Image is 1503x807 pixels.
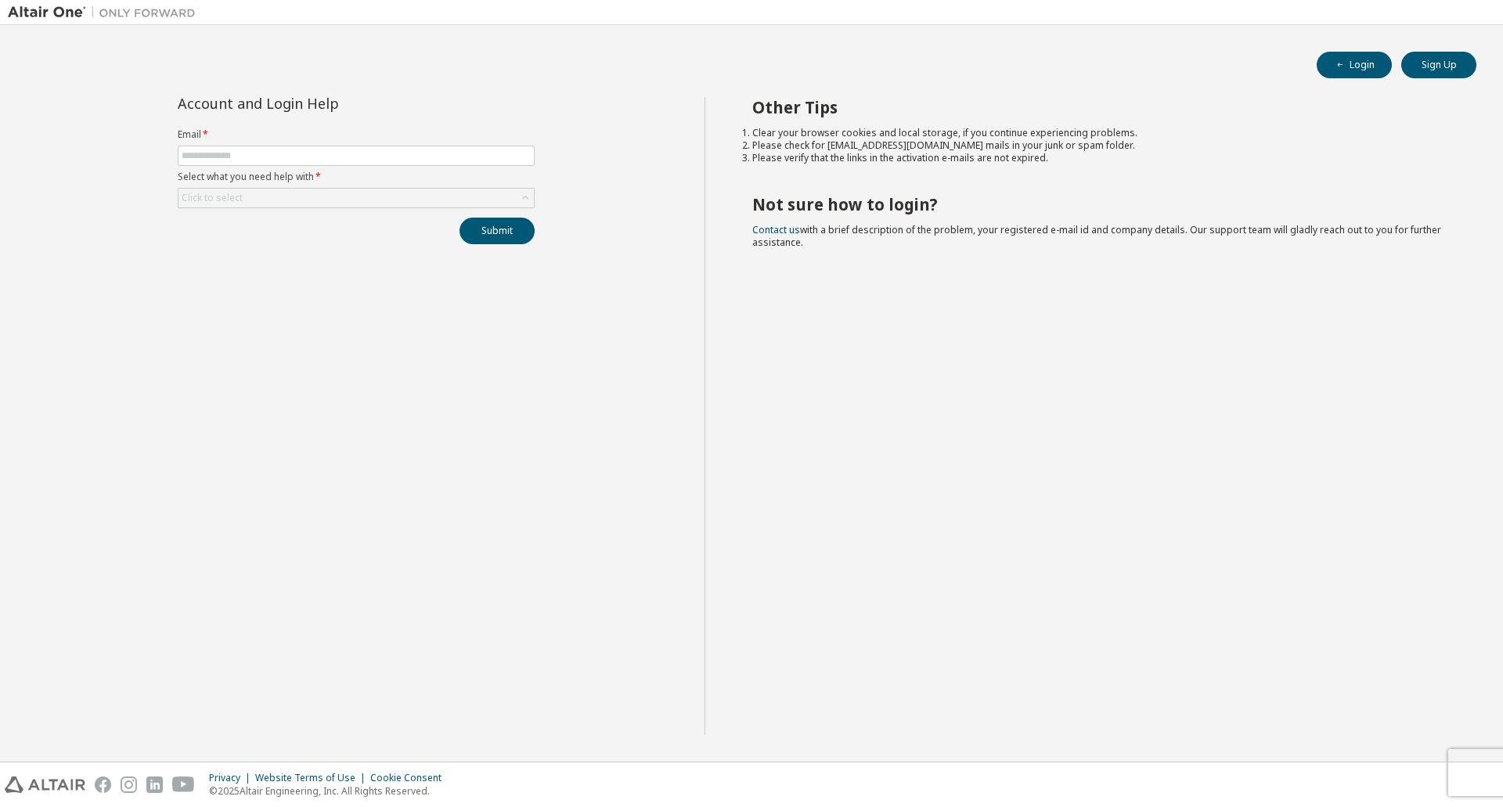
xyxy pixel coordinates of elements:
[255,772,370,784] div: Website Terms of Use
[121,776,137,793] img: instagram.svg
[752,223,1441,249] span: with a brief description of the problem, your registered e-mail id and company details. Our suppo...
[1317,52,1392,78] button: Login
[370,772,451,784] div: Cookie Consent
[95,776,111,793] img: facebook.svg
[178,97,463,110] div: Account and Login Help
[178,189,534,207] div: Click to select
[178,171,535,183] label: Select what you need help with
[209,784,451,798] p: © 2025 Altair Engineering, Inc. All Rights Reserved.
[146,776,163,793] img: linkedin.svg
[752,223,800,236] a: Contact us
[752,194,1449,214] h2: Not sure how to login?
[1401,52,1476,78] button: Sign Up
[182,192,243,204] div: Click to select
[752,127,1449,139] li: Clear your browser cookies and local storage, if you continue experiencing problems.
[752,97,1449,117] h2: Other Tips
[460,218,535,244] button: Submit
[8,5,204,20] img: Altair One
[5,776,85,793] img: altair_logo.svg
[752,152,1449,164] li: Please verify that the links in the activation e-mails are not expired.
[752,139,1449,152] li: Please check for [EMAIL_ADDRESS][DOMAIN_NAME] mails in your junk or spam folder.
[209,772,255,784] div: Privacy
[178,128,535,141] label: Email
[172,776,195,793] img: youtube.svg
